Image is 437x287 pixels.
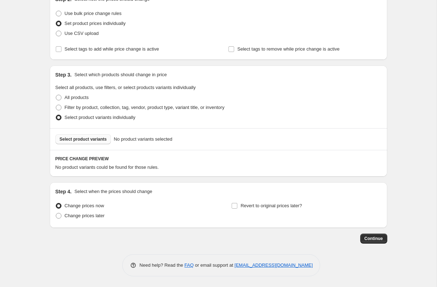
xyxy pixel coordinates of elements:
span: Select product variants [60,136,107,142]
span: Change prices later [65,213,105,218]
span: No product variants selected [114,136,172,143]
span: Use bulk price change rules [65,11,122,16]
button: Select product variants [55,134,111,144]
span: Continue [365,236,383,241]
p: Select which products should change in price [74,71,167,78]
span: No product variants could be found for those rules. [55,165,159,170]
span: All products [65,95,89,100]
h2: Step 4. [55,188,72,195]
span: Use CSV upload [65,31,99,36]
span: Set product prices individually [65,21,126,26]
a: FAQ [184,262,194,268]
h2: Step 3. [55,71,72,78]
span: Select all products, use filters, or select products variants individually [55,85,196,90]
button: Continue [360,234,387,244]
p: Select when the prices should change [74,188,152,195]
span: Select tags to add while price change is active [65,46,159,52]
span: Filter by product, collection, tag, vendor, product type, variant title, or inventory [65,105,225,110]
span: or email support at [194,262,234,268]
span: Need help? Read the [140,262,185,268]
span: Select tags to remove while price change is active [237,46,340,52]
span: Change prices now [65,203,104,208]
a: [EMAIL_ADDRESS][DOMAIN_NAME] [234,262,313,268]
span: Select product variants individually [65,115,135,120]
span: Revert to original prices later? [241,203,302,208]
h6: PRICE CHANGE PREVIEW [55,156,382,162]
